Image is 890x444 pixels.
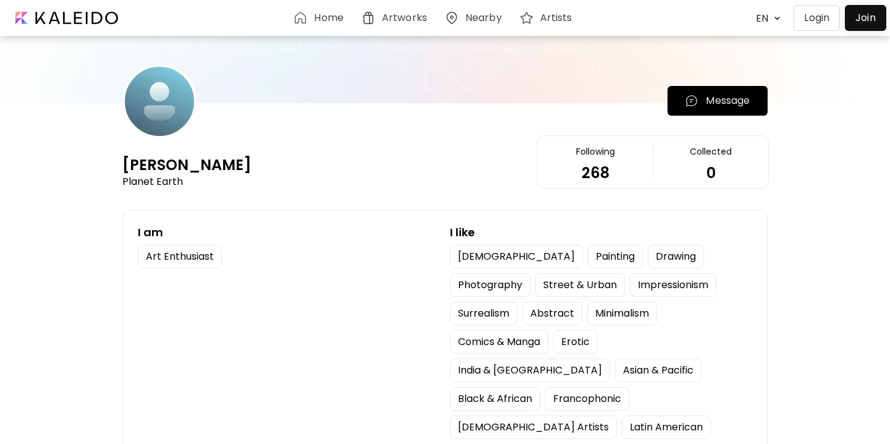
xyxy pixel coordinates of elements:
p: Login [804,11,829,25]
a: Home [293,11,348,25]
button: Login [794,5,840,31]
div: 0 [706,168,716,178]
div: Drawing [648,245,704,268]
h6: Artworks [382,13,427,23]
img: chatIcon [685,94,698,108]
p: Message [706,93,750,108]
div: Minimalism [587,302,657,325]
a: Nearby [444,11,507,25]
div: [DEMOGRAPHIC_DATA] [450,245,583,268]
h6: Artists [540,13,572,23]
div: Planet Earth [122,175,183,189]
div: Latin American [622,416,711,439]
div: EN [750,7,771,29]
h6: Nearby [465,13,502,23]
div: India & [GEOGRAPHIC_DATA] [450,359,610,382]
div: Asian & Pacific [615,359,701,382]
div: [DEMOGRAPHIC_DATA] Artists [450,416,617,439]
a: Login [794,5,845,31]
div: Francophonic [545,387,629,411]
div: Erotic [553,330,598,354]
div: I like [450,225,752,240]
div: Art Enthusiast [138,245,222,268]
div: Abstract [522,302,582,325]
div: [PERSON_NAME] [122,155,252,175]
button: chatIconMessage [667,86,768,116]
h6: Home [314,13,343,23]
div: 268 [582,168,609,178]
div: Street & Urban [535,273,625,297]
div: Painting [588,245,643,268]
a: Artworks [361,11,432,25]
div: Impressionism [630,273,716,297]
img: arrow down [771,12,784,24]
div: Collected [690,146,732,157]
div: Black & African [450,387,540,411]
a: Join [845,5,886,31]
div: Photography [450,273,530,297]
div: Comics & Manga [450,330,548,354]
div: I am [138,225,440,240]
div: Following [576,146,615,157]
a: Artists [519,11,577,25]
div: Surrealism [450,302,517,325]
